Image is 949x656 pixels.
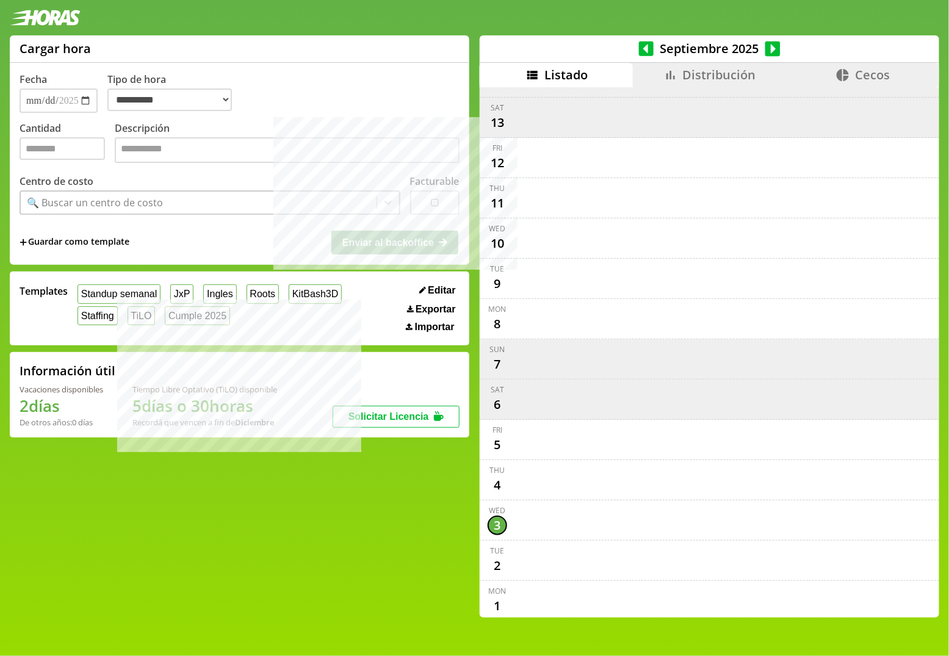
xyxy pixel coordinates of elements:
div: 10 [488,234,507,253]
div: Tue [491,264,505,274]
div: 5 [488,435,507,455]
h2: Información útil [20,362,115,379]
h1: 2 días [20,395,103,417]
div: Sat [491,384,504,395]
span: +Guardar como template [20,236,129,249]
div: Sat [491,103,504,113]
span: Septiembre 2025 [654,40,765,57]
div: Mon [489,304,507,314]
div: 3 [488,516,507,535]
b: Diciembre [235,417,274,428]
button: Roots [247,284,279,303]
span: Editar [428,285,455,296]
span: Importar [415,322,455,333]
button: Solicitar Licencia [333,406,460,428]
button: Editar [416,284,460,297]
div: Wed [489,223,506,234]
div: Vacaciones disponibles [20,384,103,395]
span: + [20,236,27,249]
button: Standup semanal [78,284,161,303]
span: Distribución [683,67,756,83]
h1: Cargar hora [20,40,91,57]
div: Fri [493,143,502,153]
select: Tipo de hora [107,88,232,111]
div: scrollable content [480,87,939,616]
button: JxP [170,284,193,303]
span: Templates [20,284,68,298]
label: Tipo de hora [107,73,242,113]
span: Exportar [416,304,456,315]
div: Thu [490,183,505,193]
span: Listado [544,67,588,83]
div: 1 [488,596,507,616]
div: Recordá que vencen a fin de [132,417,277,428]
div: 7 [488,355,507,374]
textarea: Descripción [115,137,460,163]
div: 11 [488,193,507,213]
button: Exportar [403,303,460,315]
button: Ingles [203,284,236,303]
div: 2 [488,556,507,575]
button: Staffing [78,306,118,325]
div: Thu [490,465,505,475]
h1: 5 días o 30 horas [132,395,277,417]
div: 4 [488,475,507,495]
div: 6 [488,395,507,414]
div: 9 [488,274,507,294]
button: Cumple 2025 [165,306,230,325]
div: Tiempo Libre Optativo (TiLO) disponible [132,384,277,395]
label: Descripción [115,121,460,166]
div: 🔍 Buscar un centro de costo [27,196,163,209]
div: 8 [488,314,507,334]
button: KitBash3D [289,284,342,303]
span: Cecos [855,67,890,83]
div: 12 [488,153,507,173]
button: TiLO [128,306,156,325]
div: De otros años: 0 días [20,417,103,428]
div: 13 [488,113,507,132]
label: Fecha [20,73,47,86]
img: logotipo [10,10,81,26]
label: Centro de costo [20,175,93,188]
input: Cantidad [20,137,105,160]
label: Cantidad [20,121,115,166]
div: Fri [493,425,502,435]
div: Tue [491,546,505,556]
div: Wed [489,505,506,516]
div: Sun [490,344,505,355]
span: Solicitar Licencia [348,411,429,422]
div: Mon [489,586,507,596]
label: Facturable [410,175,460,188]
